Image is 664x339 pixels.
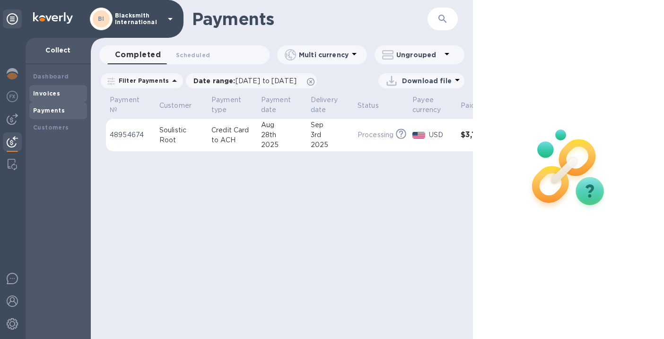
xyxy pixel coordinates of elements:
p: Payee currency [412,95,441,115]
div: Sep [311,120,350,130]
p: Customer [159,101,192,111]
p: Payment № [110,95,140,115]
div: 28th [261,130,303,140]
p: Download file [402,76,452,86]
div: 2025 [261,140,303,150]
p: Ungrouped [396,50,441,60]
span: Delivery date [311,95,350,115]
b: Dashboard [33,73,69,80]
p: Payment date [261,95,291,115]
b: Customers [33,124,69,131]
span: Completed [115,48,161,61]
span: Paid [461,101,488,111]
p: Status [358,101,379,111]
span: Payment № [110,95,152,115]
p: Date range : [193,76,301,86]
h1: Payments [192,9,405,29]
span: Status [358,101,391,111]
div: Date range:[DATE] to [DATE] [186,73,317,88]
p: 48954674 [110,130,152,140]
div: Soulistic [159,125,204,135]
p: Filter Payments [115,77,169,85]
p: Multi currency [299,50,349,60]
span: Scheduled [176,50,210,60]
p: Processing [358,130,393,140]
b: Invoices [33,90,60,97]
div: 3rd [311,130,350,140]
span: Payment date [261,95,303,115]
div: Unpin categories [3,9,22,28]
b: BI [98,15,105,22]
p: Payment type [211,95,241,115]
div: Aug [261,120,303,130]
p: Blacksmith International [115,12,162,26]
span: Payment type [211,95,253,115]
span: Customer [159,101,204,111]
b: Payments [33,107,65,114]
p: Delivery date [311,95,338,115]
img: Foreign exchange [7,91,18,102]
img: USD [412,132,425,139]
div: 2025 [311,140,350,150]
p: USD [429,130,453,140]
img: Logo [33,12,73,24]
h3: $3,175.00 [461,130,498,139]
p: Credit Card to ACH [211,125,253,145]
p: Collect [33,45,83,55]
div: Root [159,135,204,145]
p: Paid [461,101,475,111]
span: Payee currency [412,95,453,115]
span: [DATE] to [DATE] [236,77,297,85]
